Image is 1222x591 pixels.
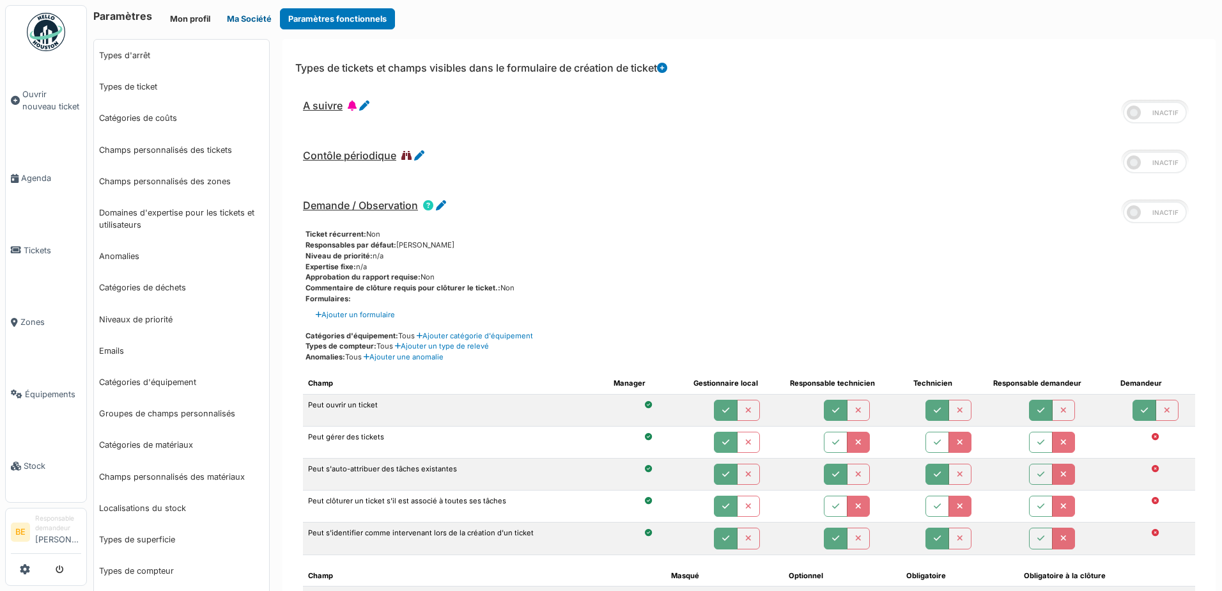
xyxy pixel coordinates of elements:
[784,565,901,587] th: Optionnel
[20,316,81,328] span: Zones
[305,251,1195,262] div: n/a
[94,492,269,524] a: Localisations du stock
[94,398,269,429] a: Groupes de champs personnalisés
[303,99,343,112] span: A suivre
[94,335,269,366] a: Emails
[305,240,396,249] span: Responsables par défaut:
[785,373,908,394] th: Responsable technicien
[305,251,373,260] span: Niveau de priorité:
[316,310,395,320] a: Ajouter un formulaire
[303,373,608,394] th: Champ
[688,373,785,394] th: Gestionnaire local
[362,352,444,361] a: Ajouter une anomalie
[303,394,608,426] td: Peut ouvrir un ticket
[988,373,1116,394] th: Responsable demandeur
[219,8,280,29] button: Ma Société
[94,304,269,335] a: Niveaux de priorité
[25,388,81,400] span: Équipements
[295,62,667,74] h6: Types de tickets et champs visibles dans le formulaire de création de ticket
[1115,373,1195,394] th: Demandeur
[305,331,398,340] span: Catégories d'équipement:
[93,10,152,22] h6: Paramètres
[1019,565,1195,587] th: Obligatoire à la clôture
[305,262,1195,272] div: n/a
[94,197,269,240] a: Domaines d'expertise pour les tickets et utilisateurs
[305,272,1195,283] div: Non
[22,88,81,113] span: Ouvrir nouveau ticket
[94,134,269,166] a: Champs personnalisés des tickets
[94,429,269,461] a: Catégories de matériaux
[303,426,608,458] td: Peut gérer des tickets
[35,514,81,533] div: Responsable demandeur
[6,58,86,143] a: Ouvrir nouveau ticket
[162,8,219,29] button: Mon profil
[305,283,1195,294] div: Non
[280,8,395,29] button: Paramètres fonctionnels
[6,287,86,358] a: Zones
[94,461,269,492] a: Champs personnalisés des matériaux
[305,352,1195,363] div: Tous
[94,524,269,555] a: Types de superficie
[303,565,666,587] th: Champ
[94,240,269,272] a: Anomalies
[305,229,1195,240] div: Non
[303,523,608,555] td: Peut s'identifier comme intervenant lors de la création d'un ticket
[908,373,987,394] th: Technicien
[608,373,688,394] th: Manager
[303,199,418,212] span: Demande / Observation
[305,331,1195,342] div: Tous
[901,565,1019,587] th: Obligatoire
[305,341,1195,352] div: Tous
[305,352,345,361] span: Anomalies:
[305,272,421,281] span: Approbation du rapport requise:
[94,102,269,134] a: Catégories de coûts
[415,331,533,340] a: Ajouter catégorie d'équipement
[11,523,30,542] li: BE
[11,514,81,554] a: BE Responsable demandeur[PERSON_NAME]
[6,358,86,430] a: Équipements
[305,262,356,271] span: Expertise fixe:
[94,40,269,71] a: Types d'arrêt
[303,459,608,491] td: Peut s'auto-attribuer des tâches existantes
[94,166,269,197] a: Champs personnalisés des zones
[6,143,86,214] a: Agenda
[305,240,1195,251] div: [PERSON_NAME]
[305,294,351,303] span: Formulaires:
[94,272,269,303] a: Catégories de déchets
[305,342,376,351] span: Types de compteur:
[94,555,269,587] a: Types de compteur
[6,430,86,501] a: Stock
[24,244,81,256] span: Tickets
[393,342,489,351] a: Ajouter un type de relevé
[94,366,269,398] a: Catégories d'équipement
[27,13,65,51] img: Badge_color-CXgf-gQk.svg
[24,460,81,472] span: Stock
[94,71,269,102] a: Types de ticket
[305,283,500,292] span: Commentaire de clôture requis pour clôturer le ticket.:
[21,172,81,184] span: Agenda
[666,565,784,587] th: Masqué
[6,214,86,286] a: Tickets
[303,491,608,523] td: Peut clôturer un ticket s'il est associé à toutes ses tâches
[35,514,81,551] li: [PERSON_NAME]
[303,149,396,162] span: Contôle périodique
[305,230,366,239] span: Ticket récurrent:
